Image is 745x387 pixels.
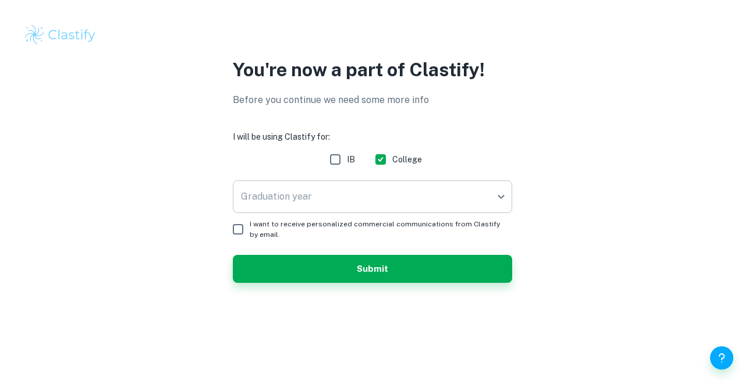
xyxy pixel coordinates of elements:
[347,153,355,166] span: IB
[233,130,512,143] h6: I will be using Clastify for:
[23,23,97,47] img: Clastify logo
[710,346,733,370] button: Help and Feedback
[233,93,512,107] p: Before you continue we need some more info
[233,56,512,84] p: You're now a part of Clastify!
[392,153,422,166] span: College
[23,23,722,47] a: Clastify logo
[250,219,503,240] span: I want to receive personalized commercial communications from Clastify by email.
[233,255,512,283] button: Submit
